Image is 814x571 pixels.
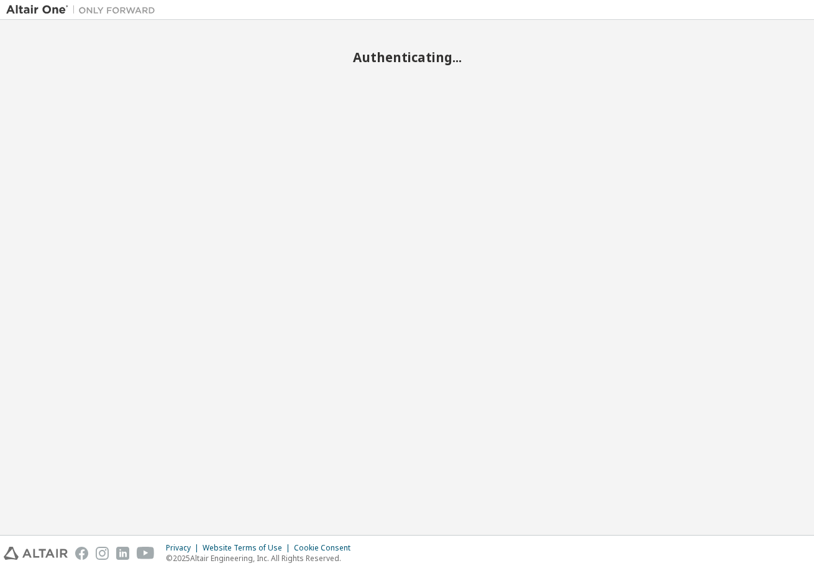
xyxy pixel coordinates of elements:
img: altair_logo.svg [4,547,68,560]
div: Privacy [166,543,203,553]
img: instagram.svg [96,547,109,560]
h2: Authenticating... [6,49,808,65]
div: Website Terms of Use [203,543,294,553]
p: © 2025 Altair Engineering, Inc. All Rights Reserved. [166,553,358,564]
img: linkedin.svg [116,547,129,560]
img: youtube.svg [137,547,155,560]
img: Altair One [6,4,162,16]
div: Cookie Consent [294,543,358,553]
img: facebook.svg [75,547,88,560]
